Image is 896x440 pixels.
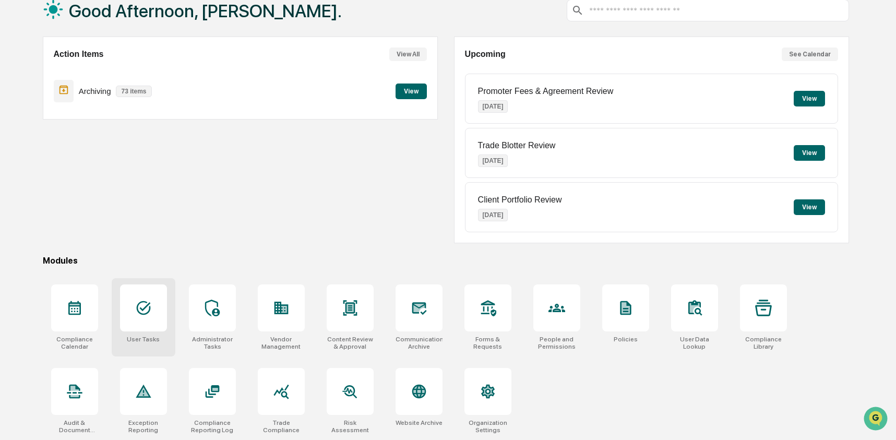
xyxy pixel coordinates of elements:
[671,336,718,350] div: User Data Lookup
[396,419,443,426] div: Website Archive
[21,132,67,142] span: Preclearance
[396,336,443,350] div: Communications Archive
[10,80,29,99] img: 1746055101610-c473b297-6a78-478c-a979-82029cc54cd1
[74,176,126,185] a: Powered byPylon
[71,127,134,146] a: 🗄️Attestations
[43,256,849,266] div: Modules
[389,47,427,61] button: View All
[863,406,891,434] iframe: Open customer support
[104,177,126,185] span: Pylon
[10,22,190,39] p: How can we help?
[10,133,19,141] div: 🖐️
[533,336,580,350] div: People and Permissions
[794,145,825,161] button: View
[396,86,427,96] a: View
[614,336,638,343] div: Policies
[258,336,305,350] div: Vendor Management
[35,80,171,90] div: Start new chat
[116,86,151,97] p: 73 items
[478,100,508,113] p: [DATE]
[258,419,305,434] div: Trade Compliance
[478,209,508,221] p: [DATE]
[478,195,562,205] p: Client Portfolio Review
[177,83,190,96] button: Start new chat
[794,91,825,106] button: View
[794,199,825,215] button: View
[21,151,66,162] span: Data Lookup
[478,141,556,150] p: Trade Blotter Review
[51,336,98,350] div: Compliance Calendar
[327,419,374,434] div: Risk Assessment
[478,154,508,167] p: [DATE]
[740,336,787,350] div: Compliance Library
[396,84,427,99] button: View
[6,127,71,146] a: 🖐️Preclearance
[120,419,167,434] div: Exception Reporting
[478,87,614,96] p: Promoter Fees & Agreement Review
[127,336,160,343] div: User Tasks
[782,47,838,61] button: See Calendar
[86,132,129,142] span: Attestations
[464,419,511,434] div: Organization Settings
[79,87,111,96] p: Archiving
[76,133,84,141] div: 🗄️
[327,336,374,350] div: Content Review & Approval
[189,336,236,350] div: Administrator Tasks
[10,152,19,161] div: 🔎
[465,50,506,59] h2: Upcoming
[189,419,236,434] div: Compliance Reporting Log
[35,90,132,99] div: We're available if you need us!
[6,147,70,166] a: 🔎Data Lookup
[51,419,98,434] div: Audit & Document Logs
[69,1,342,21] h1: Good Afternoon, [PERSON_NAME].
[464,336,511,350] div: Forms & Requests
[54,50,104,59] h2: Action Items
